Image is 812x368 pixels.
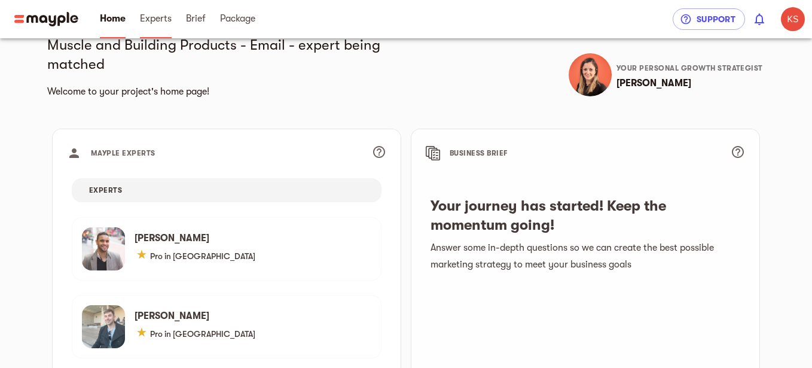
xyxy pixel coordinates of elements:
span: Experts [140,11,172,26]
img: Main logo [14,12,78,26]
span: Support [682,12,735,26]
h6: Welcome to your project's home page! [47,83,401,100]
h5: Your journey has started! Keep the momentum going! [431,196,740,235]
a: [PERSON_NAME] Pro in [GEOGRAPHIC_DATA] [72,295,381,358]
span: EXPERTS [89,181,122,200]
span: Package [220,11,255,26]
h6: Answer some in-depth questions so we can create the best possible marketing strategy to meet your... [431,239,740,273]
span: Your personal growth strategist [616,64,763,72]
a: [PERSON_NAME] Pro in [GEOGRAPHIC_DATA] [72,217,381,281]
h5: Muscle and Building Products - Email - expert being matched [47,35,401,74]
span: MAYPLE EXPERTS [91,149,155,157]
button: Your project's best candidates are selected based on the experience, skills and proven track reco... [365,138,393,166]
h6: [PERSON_NAME] [616,75,770,92]
img: Michal Meir [569,53,612,96]
span: BUSINESS BRIEF [450,149,508,157]
button: Support [673,8,745,30]
span: Home [100,11,126,26]
button: Answer couple of questions to boost up your project performances! [724,138,752,166]
button: show 0 new notifications [745,5,774,34]
img: PD2nob3TcqMFuYQ98Tow [781,7,805,31]
span: Brief [186,11,206,26]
